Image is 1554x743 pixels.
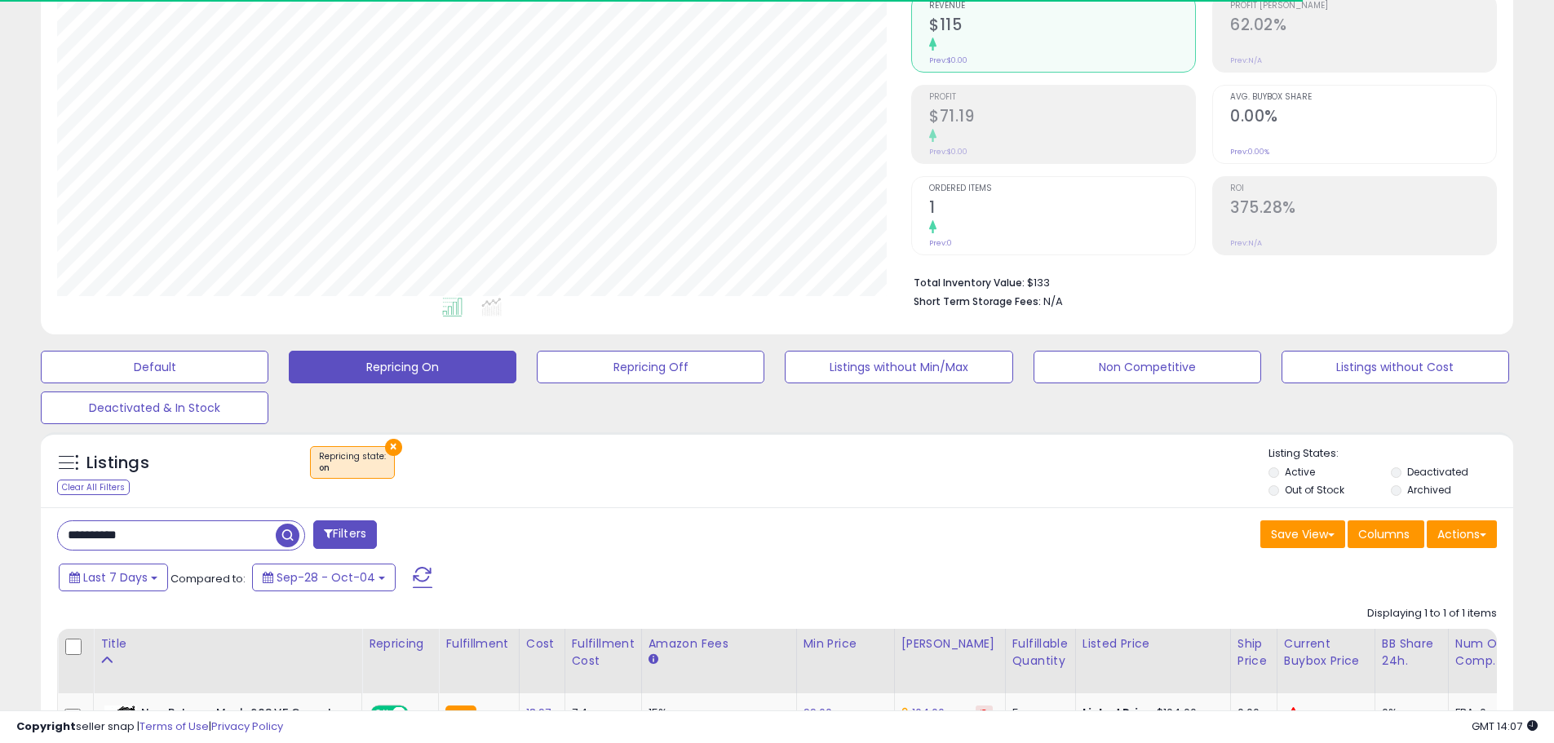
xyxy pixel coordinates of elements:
[319,462,386,474] div: on
[289,351,516,383] button: Repricing On
[59,564,168,591] button: Last 7 Days
[1285,483,1344,497] label: Out of Stock
[100,635,355,652] div: Title
[1230,147,1269,157] small: Prev: 0.00%
[1268,446,1513,462] p: Listing States:
[901,635,998,652] div: [PERSON_NAME]
[211,719,283,734] a: Privacy Policy
[1427,520,1497,548] button: Actions
[1230,55,1262,65] small: Prev: N/A
[572,635,635,670] div: Fulfillment Cost
[1407,465,1468,479] label: Deactivated
[41,391,268,424] button: Deactivated & In Stock
[929,107,1195,129] h2: $71.19
[1455,635,1515,670] div: Num of Comp.
[649,652,658,667] small: Amazon Fees.
[929,184,1195,193] span: Ordered Items
[1472,719,1538,734] span: 2025-10-12 14:07 GMT
[139,719,209,734] a: Terms of Use
[385,439,402,456] button: ×
[252,564,396,591] button: Sep-28 - Oct-04
[170,571,246,586] span: Compared to:
[929,198,1195,220] h2: 1
[1382,635,1441,670] div: BB Share 24h.
[1282,351,1509,383] button: Listings without Cost
[1230,184,1496,193] span: ROI
[1034,351,1261,383] button: Non Competitive
[929,147,967,157] small: Prev: $0.00
[537,351,764,383] button: Repricing Off
[929,93,1195,102] span: Profit
[914,272,1485,291] li: $133
[1230,2,1496,11] span: Profit [PERSON_NAME]
[1230,93,1496,102] span: Avg. Buybox Share
[1237,635,1270,670] div: Ship Price
[41,351,268,383] button: Default
[369,635,432,652] div: Repricing
[313,520,377,549] button: Filters
[319,450,386,475] span: Repricing state :
[1285,465,1315,479] label: Active
[526,635,558,652] div: Cost
[914,294,1041,308] b: Short Term Storage Fees:
[1407,483,1451,497] label: Archived
[1367,606,1497,621] div: Displaying 1 to 1 of 1 items
[1358,526,1410,542] span: Columns
[929,2,1195,11] span: Revenue
[649,635,790,652] div: Amazon Fees
[929,15,1195,38] h2: $115
[57,480,130,495] div: Clear All Filters
[1230,107,1496,129] h2: 0.00%
[929,238,952,248] small: Prev: 0
[16,719,76,734] strong: Copyright
[1230,198,1496,220] h2: 375.28%
[1043,294,1063,309] span: N/A
[785,351,1012,383] button: Listings without Min/Max
[83,569,148,586] span: Last 7 Days
[86,452,149,475] h5: Listings
[277,569,375,586] span: Sep-28 - Oct-04
[1260,520,1345,548] button: Save View
[1348,520,1424,548] button: Columns
[914,276,1025,290] b: Total Inventory Value:
[1012,635,1069,670] div: Fulfillable Quantity
[804,635,888,652] div: Min Price
[445,635,511,652] div: Fulfillment
[1082,635,1224,652] div: Listed Price
[1284,635,1368,670] div: Current Buybox Price
[929,55,967,65] small: Prev: $0.00
[1230,238,1262,248] small: Prev: N/A
[1230,15,1496,38] h2: 62.02%
[16,719,283,735] div: seller snap | |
